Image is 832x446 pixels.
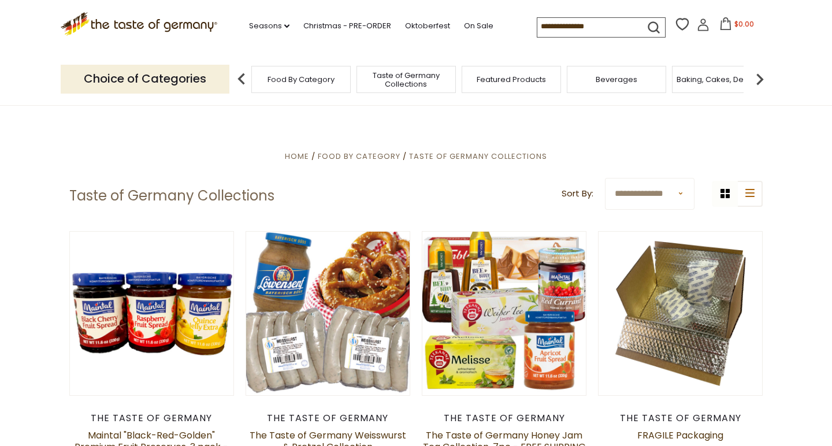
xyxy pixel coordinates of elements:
[246,232,410,395] img: The Taste of Germany Weisswurst & Pretzel Collection
[677,75,766,84] a: Baking, Cakes, Desserts
[599,232,762,395] img: FRAGILE Packaging
[409,151,547,162] a: Taste of Germany Collections
[360,71,452,88] a: Taste of Germany Collections
[748,68,771,91] img: next arrow
[422,232,586,395] img: The Taste of Germany Honey Jam Tea Collection, 7pc - FREE SHIPPING
[303,20,391,32] a: Christmas - PRE-ORDER
[734,19,754,29] span: $0.00
[246,412,410,424] div: The Taste of Germany
[596,75,637,84] a: Beverages
[285,151,309,162] a: Home
[249,20,289,32] a: Seasons
[562,187,593,201] label: Sort By:
[318,151,400,162] a: Food By Category
[69,412,234,424] div: The Taste of Germany
[637,429,723,442] a: FRAGILE Packaging
[268,75,335,84] a: Food By Category
[69,187,274,205] h1: Taste of Germany Collections
[477,75,546,84] a: Featured Products
[598,412,763,424] div: The Taste of Germany
[464,20,493,32] a: On Sale
[712,17,761,35] button: $0.00
[70,232,233,395] img: Maintal "Black-Red-Golden" Premium Fruit Preserves, 3 pack - SPECIAL PRICE
[230,68,253,91] img: previous arrow
[405,20,450,32] a: Oktoberfest
[422,412,586,424] div: The Taste of Germany
[61,65,229,93] p: Choice of Categories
